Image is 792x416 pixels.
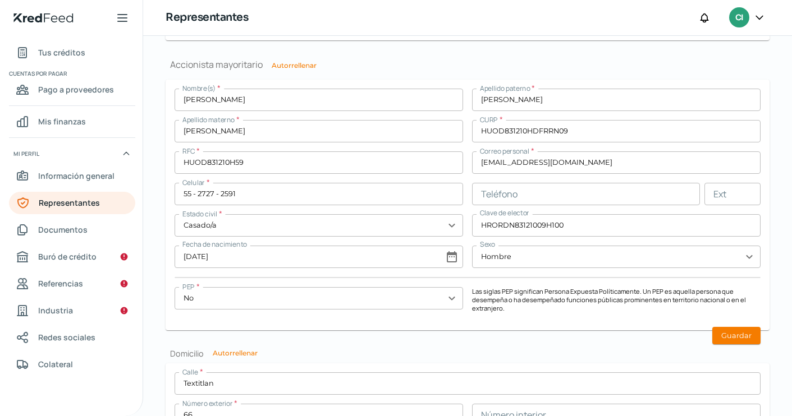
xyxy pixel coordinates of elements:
[38,45,85,59] span: Tus créditos
[166,348,770,359] h2: Domicilio
[272,62,317,69] button: Autorrellenar
[9,68,134,78] span: Cuentas por pagar
[213,350,258,357] button: Autorrellenar
[480,208,529,218] span: Clave de elector
[9,219,135,241] a: Documentos
[38,249,97,264] span: Buró de crédito
[9,78,135,101] a: Pago a proveedores
[182,399,232,408] span: Número exterior
[38,82,114,96] span: Pago a proveedores
[38,276,83,290] span: Referencias
[9,353,135,376] a: Colateral
[166,10,248,26] h1: Representantes
[9,41,135,64] a: Tus créditos
[9,246,135,268] a: Buró de crédito
[9,110,135,133] a: Mis finanzas
[182,239,247,249] span: Fecha de nacimiento
[9,272,135,295] a: Referencias
[38,114,86,128] span: Mis finanzas
[182,115,235,124] span: Apellido materno
[480,239,495,249] span: Sexo
[9,165,135,187] a: Información general
[9,299,135,322] a: Industria
[9,192,135,214] a: Representantes
[182,282,195,292] span: PEP
[480,115,498,124] span: CURP
[182,146,195,156] span: RFC
[13,149,39,159] span: Mi perfil
[480,84,530,93] span: Apellido paterno
[182,84,216,93] span: Nombre(s)
[38,303,73,317] span: Industria
[472,287,761,312] p: Las siglas PEP significan Persona Expuesta Políticamente. Un PEP es aquella persona que desempeña...
[39,196,100,210] span: Representantes
[735,11,743,25] span: CI
[480,146,529,156] span: Correo personal
[38,330,95,344] span: Redes sociales
[9,326,135,349] a: Redes sociales
[166,58,770,71] h1: Accionista mayoritario
[712,327,761,344] button: Guardar
[182,367,198,377] span: Calle
[182,178,205,187] span: Celular
[38,357,73,371] span: Colateral
[38,169,115,183] span: Información general
[38,223,88,237] span: Documentos
[182,209,217,219] span: Estado civil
